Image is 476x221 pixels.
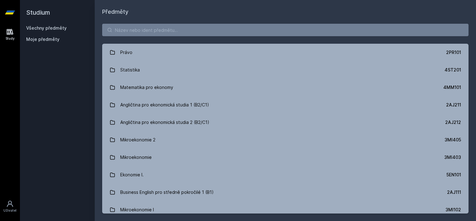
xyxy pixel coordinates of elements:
div: 3MI405 [445,137,461,143]
a: Statistika 4ST201 [102,61,469,79]
div: Study [6,36,15,41]
div: 4ST201 [445,67,461,73]
div: Matematika pro ekonomy [120,81,173,94]
a: Angličtina pro ekonomická studia 2 (B2/C1) 2AJ212 [102,114,469,131]
a: Ekonomie I. 5EN101 [102,166,469,184]
div: Angličtina pro ekonomická studia 2 (B2/C1) [120,116,209,129]
div: Mikroekonomie [120,151,152,164]
a: Uživatel [1,197,19,216]
div: 5EN101 [446,172,461,178]
h1: Předměty [102,7,469,16]
div: 2AJ211 [446,102,461,108]
a: Všechny předměty [26,25,67,31]
a: Business English pro středně pokročilé 1 (B1) 2AJ111 [102,184,469,201]
span: Moje předměty [26,36,60,42]
div: Statistika [120,64,140,76]
input: Název nebo ident předmětu… [102,24,469,36]
a: Právo 2PR101 [102,44,469,61]
div: 2PR101 [446,49,461,56]
div: Mikroekonomie I [120,204,154,216]
a: Study [1,25,19,44]
a: Mikroekonomie 2 3MI405 [102,131,469,149]
a: Angličtina pro ekonomická studia 1 (B2/C1) 2AJ211 [102,96,469,114]
div: 2AJ212 [445,119,461,125]
div: 3MI403 [444,154,461,160]
a: Matematika pro ekonomy 4MM101 [102,79,469,96]
div: Business English pro středně pokročilé 1 (B1) [120,186,214,199]
div: Mikroekonomie 2 [120,134,155,146]
div: Ekonomie I. [120,169,144,181]
div: 2AJ111 [447,189,461,195]
a: Mikroekonomie 3MI403 [102,149,469,166]
div: Právo [120,46,132,59]
div: Uživatel [3,208,17,213]
div: 3MI102 [445,207,461,213]
div: 4MM101 [443,84,461,91]
a: Mikroekonomie I 3MI102 [102,201,469,219]
div: Angličtina pro ekonomická studia 1 (B2/C1) [120,99,209,111]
